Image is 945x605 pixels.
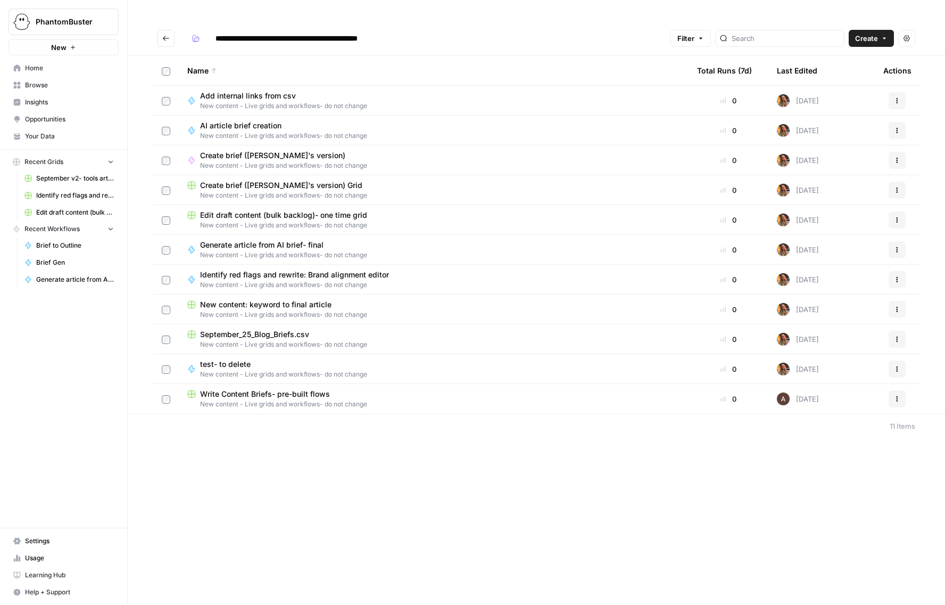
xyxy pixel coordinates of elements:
span: New content - Live grids and workflows- do not change [200,131,367,141]
a: Learning Hub [9,567,119,584]
span: Help + Support [25,587,114,597]
img: ig4q4k97gip0ni4l5m9zkcyfayaz [777,243,790,256]
span: Your Data [25,132,114,141]
div: 0 [697,334,760,345]
a: New content: keyword to final articleNew content - Live grids and workflows- do not change [187,299,680,320]
div: [DATE] [777,303,819,316]
span: Add internal links from csv [200,91,359,101]
a: Insights [9,94,119,111]
button: Recent Workflows [9,221,119,237]
span: Identify red flags and rewrite: Brand alignment editor Grid [36,191,114,200]
div: 0 [697,274,760,285]
img: ig4q4k97gip0ni4l5m9zkcyfayaz [777,363,790,375]
span: Recent Grids [24,157,63,167]
img: ig4q4k97gip0ni4l5m9zkcyfayaz [777,184,790,197]
a: Your Data [9,128,119,145]
a: test- to deleteNew content - Live grids and workflows- do not change [187,359,680,379]
span: Edit draft content (bulk backlog)- one time grid [200,210,367,220]
img: ig4q4k97gip0ni4l5m9zkcyfayaz [777,303,790,316]
a: Create brief ([PERSON_NAME]'s version) GridNew content - Live grids and workflows- do not change [187,180,680,200]
button: Recent Grids [9,154,119,170]
span: Generate article from AI brief- final [36,275,114,284]
span: Recent Workflows [24,224,80,234]
div: 0 [697,185,760,195]
div: 0 [697,155,760,166]
div: [DATE] [777,124,819,137]
div: Name [187,56,680,85]
a: Generate article from AI brief- finalNew content - Live grids and workflows- do not change [187,240,680,260]
img: ig4q4k97gip0ni4l5m9zkcyfayaz [777,333,790,346]
span: Generate article from AI brief- final [200,240,359,250]
div: 0 [697,244,760,255]
img: ig4q4k97gip0ni4l5m9zkcyfayaz [777,94,790,107]
span: Create brief ([PERSON_NAME]'s version) [200,150,359,161]
div: [DATE] [777,94,819,107]
img: wtbmvrjo3qvncyiyitl6zoukl9gz [777,393,790,405]
span: September v2- tools articles [36,174,114,183]
div: [DATE] [777,214,819,226]
span: test- to delete [200,359,359,370]
span: New content - Live grids and workflows- do not change [187,340,680,349]
img: ig4q4k97gip0ni4l5m9zkcyfayaz [777,124,790,137]
div: [DATE] [777,154,819,167]
div: [DATE] [777,184,819,197]
img: ig4q4k97gip0ni4l5m9zkcyfayaz [777,154,790,167]
a: Home [9,60,119,77]
a: Identify red flags and rewrite: Brand alignment editorNew content - Live grids and workflows- do ... [187,269,680,290]
a: Create brief ([PERSON_NAME]'s version)New content - Live grids and workflows- do not change [187,150,680,170]
span: PhantomBuster [36,17,100,27]
button: Filter [670,30,711,47]
img: PhantomBuster Logo [12,12,31,31]
span: New content - Live grids and workflows- do not change [200,280,397,290]
span: Usage [25,553,114,563]
div: 0 [697,394,760,404]
a: September_25_Blog_Briefs.csvNew content - Live grids and workflows- do not change [187,329,680,349]
a: Usage [9,550,119,567]
a: Settings [9,533,119,550]
div: 0 [697,125,760,136]
button: Go back [157,30,175,47]
span: New content - Live grids and workflows- do not change [187,399,680,409]
span: New content - Live grids and workflows- do not change [200,250,367,260]
a: Add internal links from csvNew content - Live grids and workflows- do not change [187,91,680,111]
span: Filter [677,33,694,44]
a: Browse [9,77,119,94]
div: 0 [697,364,760,374]
span: New content - Live grids and workflows- do not change [200,101,367,111]
div: Actions [883,56,911,85]
div: 11 Items [890,421,915,431]
div: Total Runs (7d) [697,56,752,85]
div: Last Edited [777,56,817,85]
a: Brief Gen [20,254,119,271]
span: AI article brief creation [200,120,359,131]
img: ig4q4k97gip0ni4l5m9zkcyfayaz [777,214,790,226]
img: ig4q4k97gip0ni4l5m9zkcyfayaz [777,273,790,286]
input: Search [732,33,840,44]
span: Brief to Outline [36,241,114,250]
span: Learning Hub [25,570,114,580]
div: [DATE] [777,393,819,405]
div: [DATE] [777,363,819,375]
a: Write Content Briefs- pre-built flowsNew content - Live grids and workflows- do not change [187,389,680,409]
a: AI article brief creationNew content - Live grids and workflows- do not change [187,120,680,141]
span: New content: keyword to final article [200,299,331,310]
span: Opportunities [25,115,114,124]
div: 0 [697,304,760,315]
span: Create brief ([PERSON_NAME]'s version) Grid [200,180,362,191]
span: New [51,42,67,53]
a: September v2- tools articles [20,170,119,187]
a: Generate article from AI brief- final [20,271,119,288]
button: Workspace: PhantomBuster [9,9,119,35]
a: Identify red flags and rewrite: Brand alignment editor Grid [20,187,119,204]
span: Insights [25,97,114,107]
span: New content - Live grids and workflows- do not change [187,310,680,320]
button: Help + Support [9,584,119,601]
span: Home [25,63,114,73]
button: Create [849,30,894,47]
span: Write Content Briefs- pre-built flows [200,389,330,399]
span: Browse [25,80,114,90]
span: Edit draft content (bulk backlog)- one time grid [36,208,114,217]
a: Edit draft content (bulk backlog)- one time gridNew content - Live grids and workflows- do not ch... [187,210,680,230]
div: 0 [697,215,760,225]
a: Edit draft content (bulk backlog)- one time grid [20,204,119,221]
